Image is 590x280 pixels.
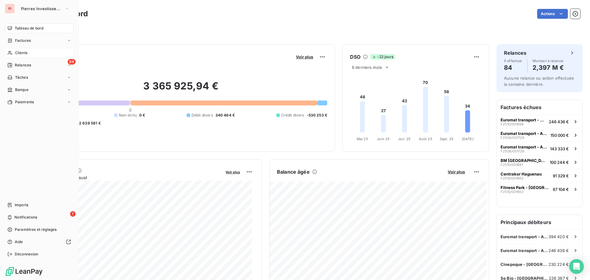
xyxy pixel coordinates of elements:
span: Voir plus [296,54,313,59]
span: F2508/001728 [501,149,524,153]
span: Cinepoque - [GEOGRAPHIC_DATA] (75006) [501,262,549,267]
span: 246 436 € [549,248,569,253]
tspan: Sept. 25 [440,137,454,141]
a: Aide [5,237,73,247]
span: Crédit divers [281,112,304,118]
h4: 84 [504,63,522,73]
span: -530 253 € [307,112,328,118]
button: Voir plus [224,169,242,175]
button: Fitness Park - [GEOGRAPHIC_DATA]F2510/00190267 104 € [497,182,582,196]
span: Paramètres et réglages [15,227,57,232]
span: Débit divers [191,112,213,118]
span: -22 jours [370,54,395,60]
h6: Balance âgée [277,168,310,175]
button: Centrakor HaguenauF2510/00186291 329 € [497,169,582,182]
span: 6 derniers mois [352,65,382,70]
span: 143 333 € [550,146,569,151]
span: À effectuer [504,59,522,63]
span: BM [GEOGRAPHIC_DATA] [501,158,547,163]
tspan: Juin 25 [377,137,390,141]
tspan: Mai 25 [357,137,368,141]
span: 100 244 € [550,160,569,165]
span: F2510/001862 [501,176,524,180]
span: Tableau de bord [15,26,43,31]
span: F2510/001902 [501,190,524,194]
span: Clients [15,50,27,56]
span: Euromat transport - Athis Mons (Bai [501,144,548,149]
button: BM [GEOGRAPHIC_DATA]F2510/001881100 244 € [497,155,582,169]
span: Fitness Park - [GEOGRAPHIC_DATA] [501,185,550,190]
span: F2510/001898 [501,122,524,126]
button: Actions [537,9,568,19]
span: 84 [68,59,76,65]
span: Euromat transport - Athis Mons (Bai [501,117,546,122]
span: Notifications [14,215,37,220]
span: Aide [15,239,23,245]
span: Tâches [15,75,28,80]
h6: Factures échues [497,100,582,115]
button: Euromat transport - Athis Mons (BaiF2508/001729150 000 € [497,128,582,142]
span: 0 € [139,112,145,118]
tspan: Juil. 25 [398,137,411,141]
span: Voir plus [448,169,465,174]
button: Euromat transport - Athis Mons (BaiF2510/001898246 436 € [497,115,582,128]
button: Euromat transport - Athis Mons (BaiF2508/001728143 333 € [497,142,582,155]
span: Paiements [15,99,34,105]
div: Open Intercom Messenger [569,259,584,274]
span: Voir plus [226,170,240,174]
span: 230 224 € [549,262,569,267]
span: 150 000 € [550,133,569,138]
h2: 3 365 925,94 € [35,80,327,98]
span: Centrakor Haguenau [501,172,542,176]
span: Imports [15,202,28,208]
span: Euromat transport - Athis Mons (Bai [501,234,549,239]
div: PI [5,4,15,14]
span: 91 329 € [553,173,569,178]
h6: DSO [350,53,360,61]
span: F2510/001881 [501,163,523,167]
span: 246 436 € [549,119,569,124]
span: Montant à relancer [533,59,564,63]
span: F2508/001729 [501,136,524,140]
h4: 2,397 M € [533,63,564,73]
span: Non-échu [119,112,137,118]
span: 0 [129,108,132,112]
tspan: Août 25 [419,137,432,141]
span: Chiffre d'affaires mensuel [35,174,221,181]
span: -2 639 581 € [77,120,101,126]
span: Aucune relance ou action effectuée la semaine dernière. [504,76,574,87]
span: Factures [15,38,31,43]
span: Relances [15,62,31,68]
span: Pierres Investissement [21,6,62,11]
h6: Relances [504,49,526,57]
img: Logo LeanPay [5,266,43,276]
span: 340 464 € [215,112,235,118]
span: Euromat transport - Athis Mons (Bai [501,131,548,136]
tspan: [DATE] [462,137,474,141]
span: Euromat transport - Athis Mons (Bai [501,248,549,253]
span: 394 420 € [549,234,569,239]
span: Banque [15,87,29,93]
span: Déconnexion [15,251,38,257]
span: 1 [70,211,76,217]
h6: Principaux débiteurs [497,215,582,230]
button: Voir plus [446,169,467,175]
span: 67 104 € [553,187,569,192]
button: Voir plus [294,54,315,60]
